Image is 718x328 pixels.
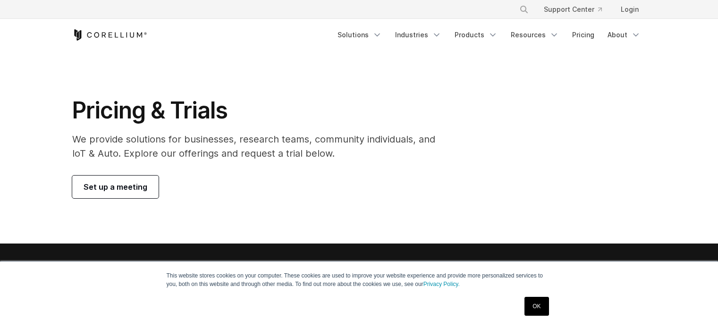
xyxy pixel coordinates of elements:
div: Navigation Menu [508,1,646,18]
a: Login [613,1,646,18]
a: Privacy Policy. [423,281,460,287]
p: This website stores cookies on your computer. These cookies are used to improve your website expe... [167,271,552,288]
div: Navigation Menu [332,26,646,43]
a: Pricing [566,26,600,43]
a: Resources [505,26,565,43]
button: Search [515,1,532,18]
a: Set up a meeting [72,176,159,198]
a: Products [449,26,503,43]
span: Set up a meeting [84,181,147,193]
a: Industries [389,26,447,43]
a: OK [524,297,549,316]
a: Corellium Home [72,29,147,41]
p: We provide solutions for businesses, research teams, community individuals, and IoT & Auto. Explo... [72,132,448,160]
a: Solutions [332,26,388,43]
a: Support Center [536,1,609,18]
h1: Pricing & Trials [72,96,448,125]
a: About [602,26,646,43]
